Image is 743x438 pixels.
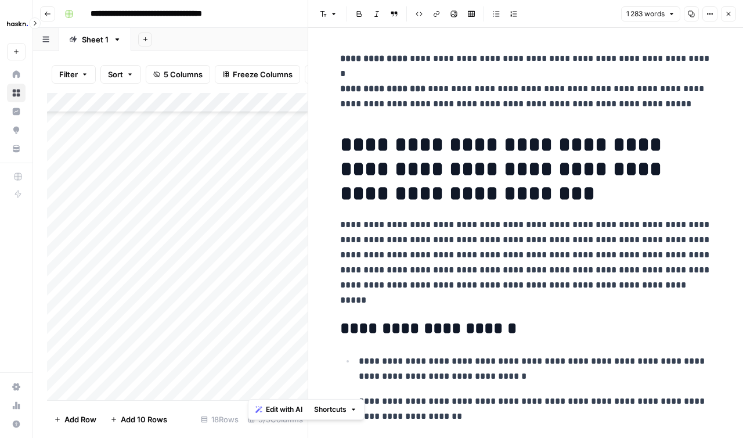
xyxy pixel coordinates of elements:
[52,65,96,84] button: Filter
[7,9,26,38] button: Workspace: Haskn
[82,34,109,45] div: Sheet 1
[7,13,28,34] img: Haskn Logo
[103,410,174,429] button: Add 10 Rows
[309,402,362,417] button: Shortcuts
[121,414,167,425] span: Add 10 Rows
[251,402,307,417] button: Edit with AI
[314,404,347,415] span: Shortcuts
[243,410,308,429] div: 5/5 Columns
[146,65,210,84] button: 5 Columns
[7,415,26,433] button: Help + Support
[164,69,203,80] span: 5 Columns
[7,102,26,121] a: Insights
[59,69,78,80] span: Filter
[100,65,141,84] button: Sort
[7,121,26,139] a: Opportunities
[7,65,26,84] a: Home
[7,378,26,396] a: Settings
[64,414,96,425] span: Add Row
[621,6,680,21] button: 1 283 words
[196,410,243,429] div: 18 Rows
[7,139,26,158] a: Your Data
[626,9,665,19] span: 1 283 words
[47,410,103,429] button: Add Row
[7,396,26,415] a: Usage
[59,28,131,51] a: Sheet 1
[266,404,302,415] span: Edit with AI
[7,84,26,102] a: Browse
[108,69,123,80] span: Sort
[233,69,293,80] span: Freeze Columns
[215,65,300,84] button: Freeze Columns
